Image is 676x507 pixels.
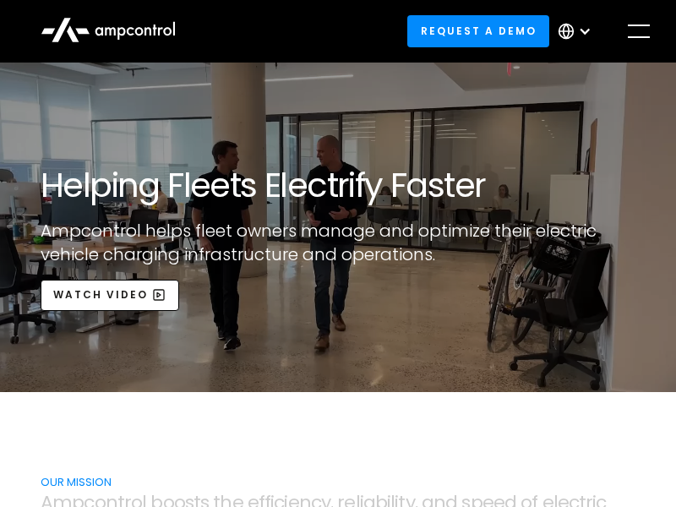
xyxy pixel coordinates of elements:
div: menu [615,8,662,55]
div: OUR MISSION [41,473,635,492]
a: Request a demo [407,15,549,46]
